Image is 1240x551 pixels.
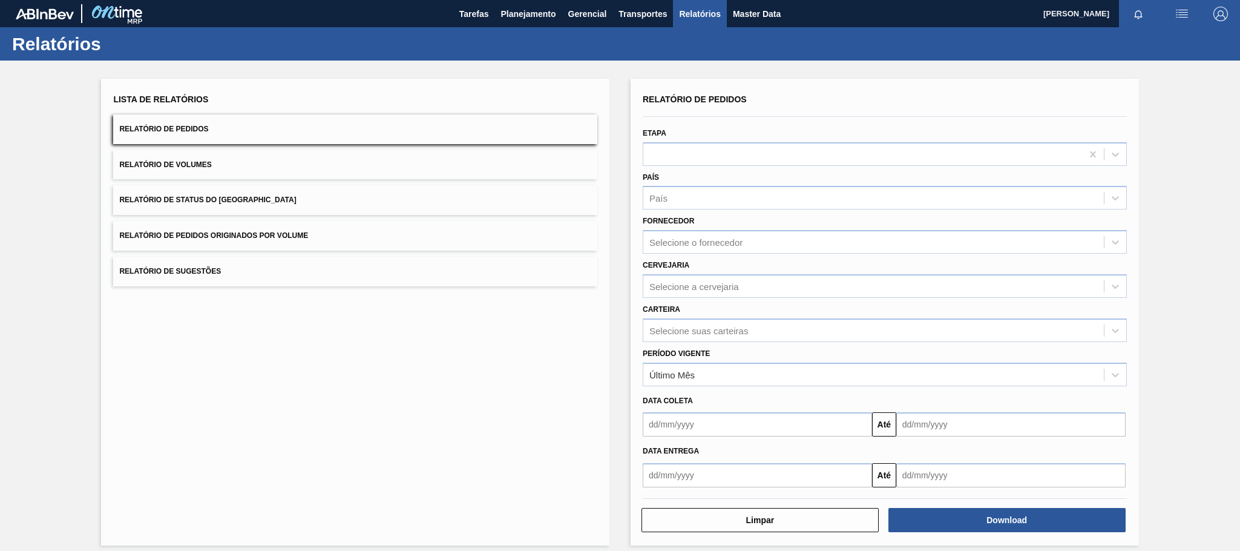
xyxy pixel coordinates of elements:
span: Data Entrega [643,447,699,455]
div: País [649,193,668,203]
span: Master Data [733,7,781,21]
div: Selecione a cervejaria [649,281,739,291]
img: TNhmsLtSVTkK8tSr43FrP2fwEKptu5GPRR3wAAAABJRU5ErkJggg== [16,8,74,19]
button: Até [872,412,896,437]
span: Transportes [618,7,667,21]
span: Relatório de Status do [GEOGRAPHIC_DATA] [119,196,296,204]
span: Data coleta [643,397,693,405]
button: Relatório de Sugestões [113,257,597,286]
span: Lista de Relatórios [113,94,208,104]
label: Fornecedor [643,217,694,225]
span: Relatório de Pedidos Originados por Volume [119,231,308,240]
span: Relatório de Pedidos [119,125,208,133]
button: Até [872,463,896,487]
span: Tarefas [459,7,489,21]
label: País [643,173,659,182]
input: dd/mm/yyyy [643,463,872,487]
span: Relatório de Volumes [119,160,211,169]
label: Cervejaria [643,261,689,269]
span: Relatório de Sugestões [119,267,221,275]
button: Relatório de Pedidos [113,114,597,144]
button: Download [888,508,1126,532]
span: Relatório de Pedidos [643,94,747,104]
div: Selecione suas carteiras [649,325,748,335]
label: Etapa [643,129,666,137]
input: dd/mm/yyyy [896,412,1126,437]
span: Gerencial [568,7,607,21]
img: Logout [1213,7,1228,21]
button: Relatório de Volumes [113,150,597,180]
h1: Relatórios [12,37,227,51]
div: Selecione o fornecedor [649,237,743,248]
input: dd/mm/yyyy [643,412,872,437]
button: Relatório de Pedidos Originados por Volume [113,221,597,251]
div: Último Mês [649,369,695,380]
label: Período Vigente [643,349,710,358]
span: Relatórios [679,7,720,21]
span: Planejamento [500,7,556,21]
button: Limpar [641,508,879,532]
input: dd/mm/yyyy [896,463,1126,487]
img: userActions [1175,7,1189,21]
label: Carteira [643,305,680,314]
button: Relatório de Status do [GEOGRAPHIC_DATA] [113,185,597,215]
button: Notificações [1119,5,1158,22]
